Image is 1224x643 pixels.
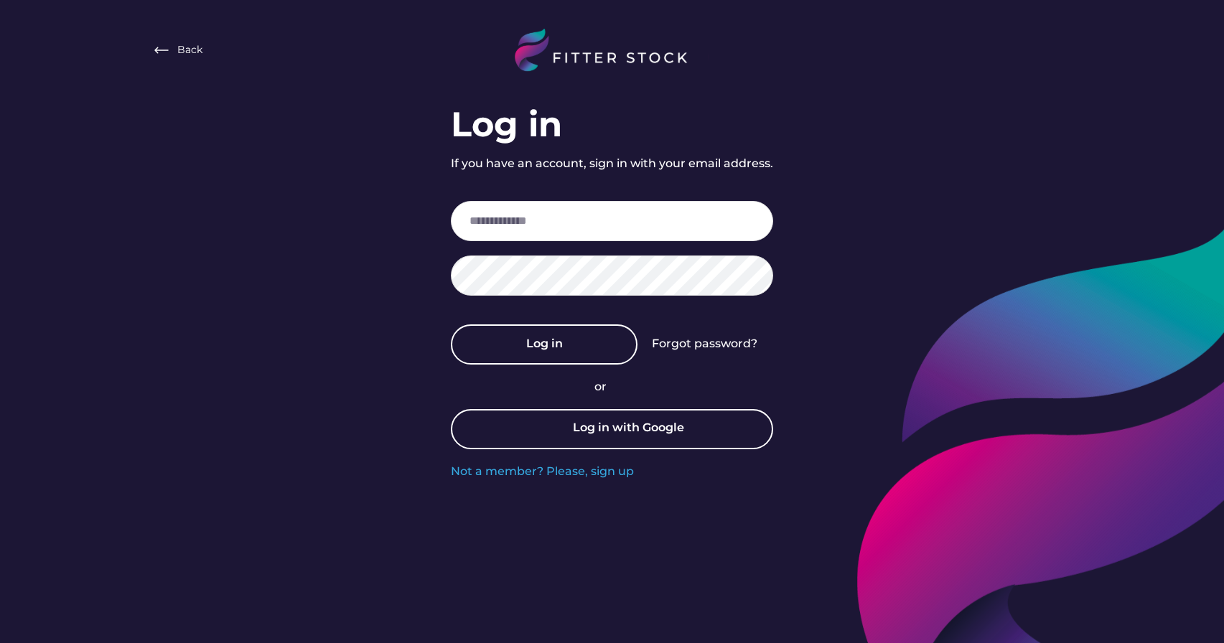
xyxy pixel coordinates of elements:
button: Log in [451,324,637,365]
img: yH5BAEAAAAALAAAAAABAAEAAAIBRAA7 [541,418,562,440]
img: Frame%20%282%29.svg [153,42,170,59]
div: Forgot password? [652,336,757,352]
div: Log in with Google [573,420,684,438]
div: Not a member? Please, sign up [451,464,634,479]
img: LOGO%20%282%29.svg [515,29,709,72]
div: Log in [451,100,562,149]
div: If you have an account, sign in with your email address. [451,156,773,172]
div: Back [177,43,202,57]
div: or [594,379,630,395]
